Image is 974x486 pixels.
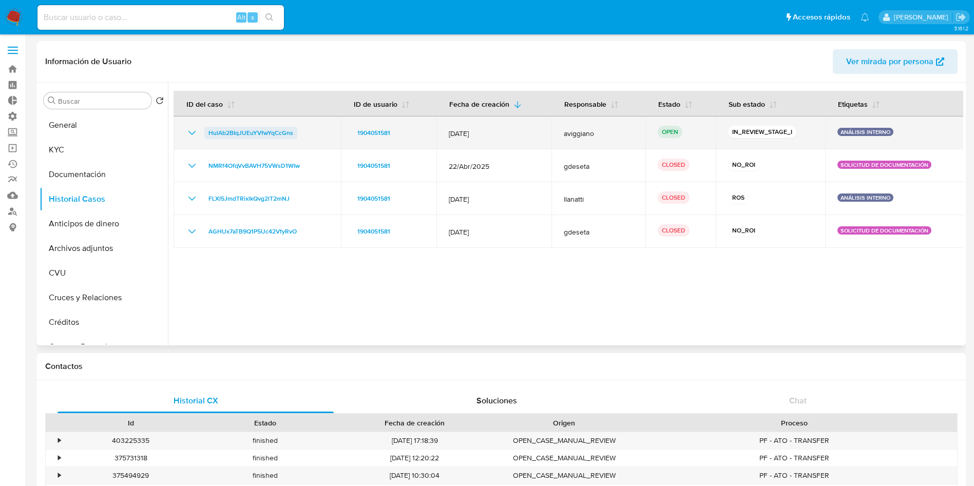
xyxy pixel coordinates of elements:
[37,11,284,24] input: Buscar usuario o caso...
[504,418,624,428] div: Origen
[45,56,131,67] h1: Información de Usuario
[58,453,61,463] div: •
[40,335,168,359] button: Cuentas Bancarias
[497,450,632,466] div: OPEN_CASE_MANUAL_REVIEW
[205,418,326,428] div: Estado
[340,418,490,428] div: Fecha de creación
[40,261,168,285] button: CVU
[632,467,957,484] div: PF - ATO - TRANSFER
[156,96,164,108] button: Volver al orden por defecto
[198,467,333,484] div: finished
[251,12,254,22] span: s
[40,162,168,187] button: Documentación
[40,285,168,310] button: Cruces y Relaciones
[64,450,198,466] div: 375731318
[71,418,191,428] div: Id
[198,432,333,449] div: finished
[894,12,952,22] p: gustavo.deseta@mercadolibre.com
[40,138,168,162] button: KYC
[40,113,168,138] button: General
[861,13,869,22] a: Notificaciones
[40,187,168,211] button: Historial Casos
[58,96,147,106] input: Buscar
[64,467,198,484] div: 375494929
[833,49,958,74] button: Ver mirada por persona
[174,395,218,406] span: Historial CX
[789,395,807,406] span: Chat
[956,12,966,23] a: Salir
[497,432,632,449] div: OPEN_CASE_MANUAL_REVIEW
[58,436,61,445] div: •
[632,432,957,449] div: PF - ATO - TRANSFER
[333,450,497,466] div: [DATE] 12:20:22
[40,310,168,335] button: Créditos
[476,395,517,406] span: Soluciones
[793,12,850,23] span: Accesos rápidos
[497,467,632,484] div: OPEN_CASE_MANUAL_REVIEW
[333,432,497,449] div: [DATE] 17:18:39
[632,450,957,466] div: PF - ATO - TRANSFER
[333,467,497,484] div: [DATE] 10:30:04
[237,12,245,22] span: Alt
[639,418,950,428] div: Proceso
[259,10,280,25] button: search-icon
[58,471,61,480] div: •
[40,211,168,236] button: Anticipos de dinero
[64,432,198,449] div: 403225335
[45,361,958,372] h1: Contactos
[846,49,933,74] span: Ver mirada por persona
[198,450,333,466] div: finished
[48,96,56,105] button: Buscar
[40,236,168,261] button: Archivos adjuntos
